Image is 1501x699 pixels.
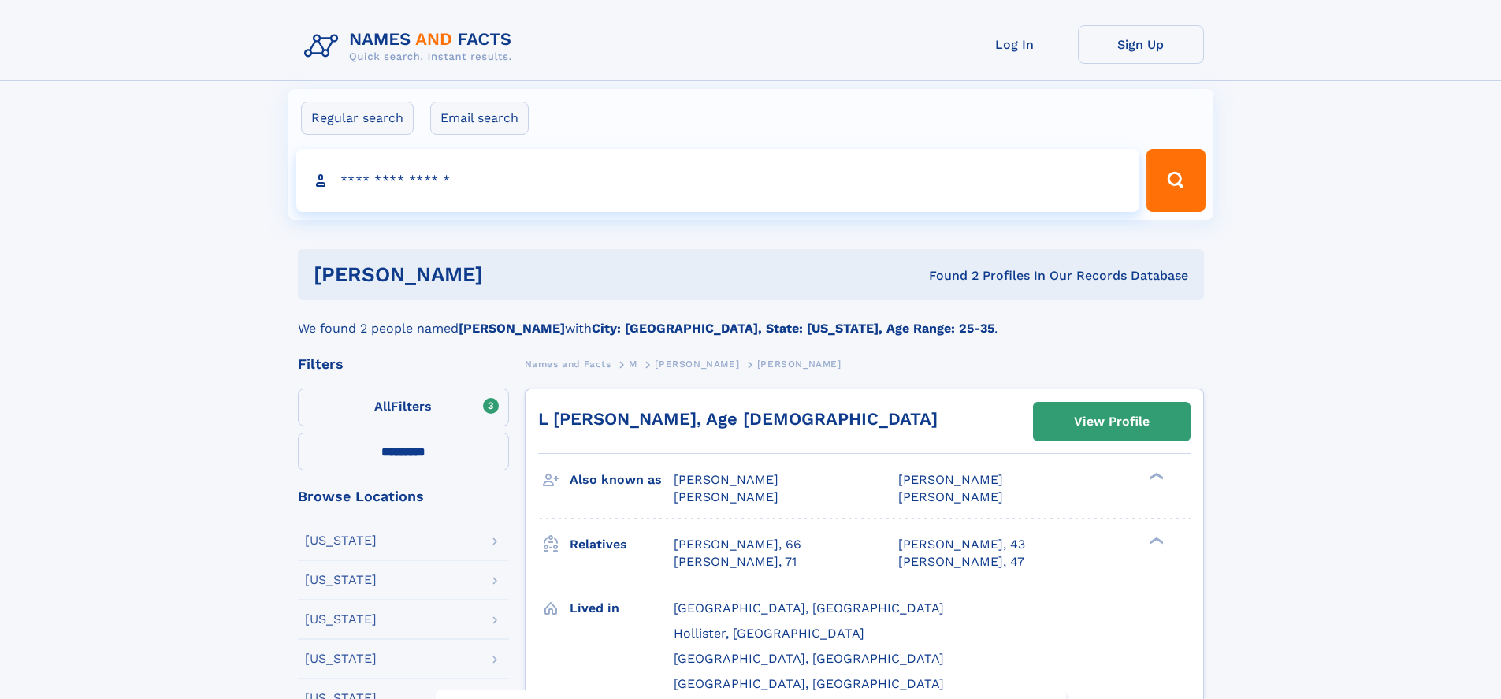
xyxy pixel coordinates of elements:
[570,531,674,558] h3: Relatives
[655,359,739,370] span: [PERSON_NAME]
[674,600,944,615] span: [GEOGRAPHIC_DATA], [GEOGRAPHIC_DATA]
[674,553,797,571] a: [PERSON_NAME], 71
[374,399,391,414] span: All
[674,536,801,553] a: [PERSON_NAME], 66
[757,359,842,370] span: [PERSON_NAME]
[1034,403,1190,441] a: View Profile
[898,472,1003,487] span: [PERSON_NAME]
[1146,149,1205,212] button: Search Button
[570,595,674,622] h3: Lived in
[305,653,377,665] div: [US_STATE]
[1074,403,1150,440] div: View Profile
[301,102,414,135] label: Regular search
[305,613,377,626] div: [US_STATE]
[674,472,778,487] span: [PERSON_NAME]
[305,574,377,586] div: [US_STATE]
[674,489,778,504] span: [PERSON_NAME]
[629,354,637,374] a: M
[592,321,994,336] b: City: [GEOGRAPHIC_DATA], State: [US_STATE], Age Range: 25-35
[570,467,674,493] h3: Also known as
[298,389,509,426] label: Filters
[305,534,377,547] div: [US_STATE]
[898,489,1003,504] span: [PERSON_NAME]
[314,265,706,284] h1: [PERSON_NAME]
[898,536,1025,553] a: [PERSON_NAME], 43
[706,267,1188,284] div: Found 2 Profiles In Our Records Database
[525,354,611,374] a: Names and Facts
[1146,471,1165,481] div: ❯
[298,357,509,371] div: Filters
[1146,535,1165,545] div: ❯
[952,25,1078,64] a: Log In
[898,553,1024,571] a: [PERSON_NAME], 47
[674,676,944,691] span: [GEOGRAPHIC_DATA], [GEOGRAPHIC_DATA]
[674,626,864,641] span: Hollister, [GEOGRAPHIC_DATA]
[298,489,509,504] div: Browse Locations
[655,354,739,374] a: [PERSON_NAME]
[430,102,529,135] label: Email search
[298,25,525,68] img: Logo Names and Facts
[674,651,944,666] span: [GEOGRAPHIC_DATA], [GEOGRAPHIC_DATA]
[459,321,565,336] b: [PERSON_NAME]
[1078,25,1204,64] a: Sign Up
[629,359,637,370] span: M
[538,409,938,429] a: L [PERSON_NAME], Age [DEMOGRAPHIC_DATA]
[298,300,1204,338] div: We found 2 people named with .
[296,149,1140,212] input: search input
